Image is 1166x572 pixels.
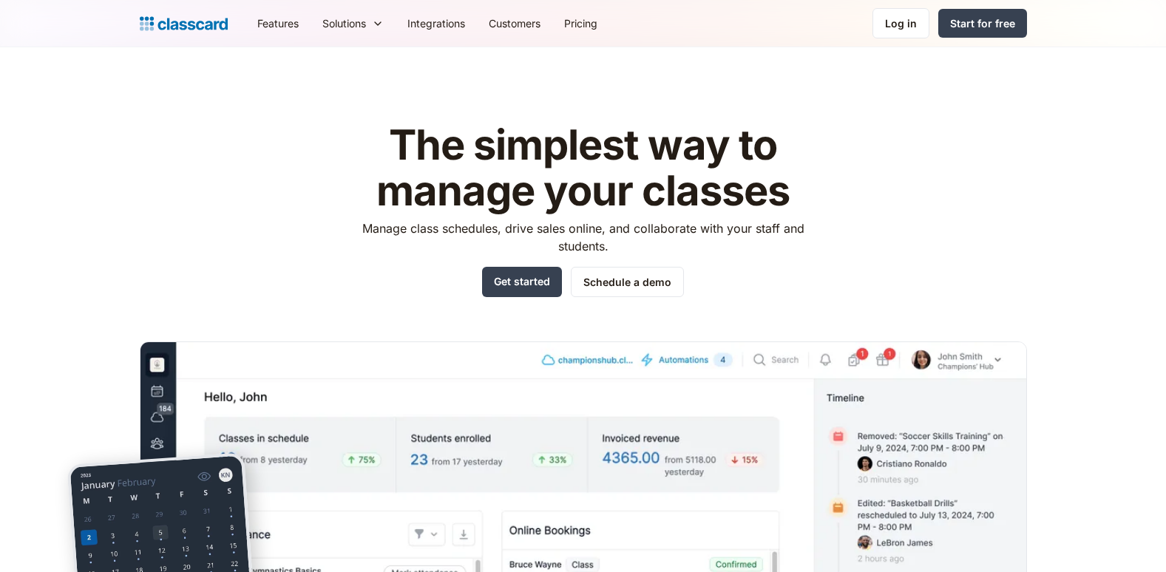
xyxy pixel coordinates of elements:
a: Schedule a demo [571,267,684,297]
div: Start for free [950,16,1015,31]
h1: The simplest way to manage your classes [348,123,818,214]
a: Get started [482,267,562,297]
p: Manage class schedules, drive sales online, and collaborate with your staff and students. [348,219,818,255]
a: Features [245,7,311,40]
a: Log in [872,8,929,38]
a: Start for free [938,9,1027,38]
a: home [140,13,228,34]
div: Solutions [322,16,366,31]
a: Integrations [396,7,477,40]
div: Solutions [311,7,396,40]
div: Log in [885,16,917,31]
a: Customers [477,7,552,40]
a: Pricing [552,7,609,40]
